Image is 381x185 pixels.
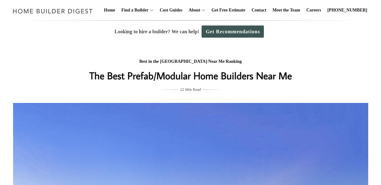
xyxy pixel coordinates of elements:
h1: The Best Prefab/Modular Home Builders Near Me [66,68,315,83]
a: Find a Builder [119,0,149,20]
a: [PHONE_NUMBER] [325,0,370,20]
a: Cost Guides [157,0,185,20]
a: Best in the [GEOGRAPHIC_DATA] [139,59,207,64]
a: Contact [249,0,269,20]
a: Get Recommendations [202,25,264,38]
a: Ranking [226,59,242,64]
div: / / [66,58,315,66]
a: Near Me [208,59,225,64]
img: Home Builder Digest [10,5,96,17]
a: Home [102,0,118,20]
a: About [186,0,200,20]
a: Meet the Team [270,0,303,20]
a: Get Free Estimate [209,0,248,20]
span: 22 Min Read [180,86,201,93]
a: Careers [304,0,324,20]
